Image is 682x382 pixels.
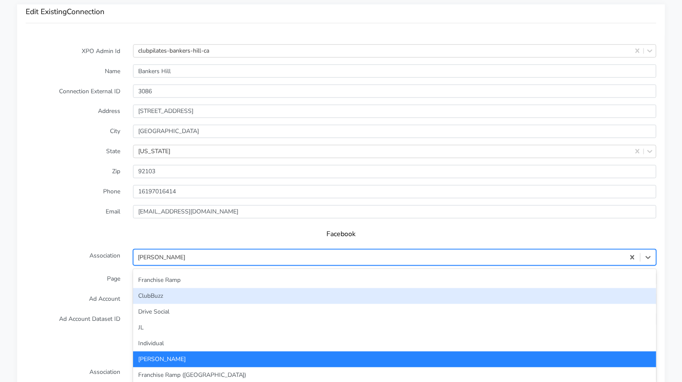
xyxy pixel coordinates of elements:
h3: Edit Existing Connection [26,7,656,16]
label: XPO Admin Id [19,44,127,58]
label: Association [19,366,127,382]
input: Enter Email ... [133,205,656,219]
label: Name [19,65,127,78]
label: Zip [19,165,127,178]
label: Page [19,272,127,286]
input: Enter phone ... [133,185,656,198]
div: Drive Social [133,304,656,320]
div: [US_STATE] [138,147,170,156]
input: Enter the City .. [133,125,656,138]
label: Email [19,205,127,219]
label: City [19,125,127,138]
div: [PERSON_NAME] [138,253,185,262]
div: Individual [133,336,656,352]
label: Connection External ID [19,85,127,98]
div: ClubBuzz [133,288,656,304]
input: Enter Zip .. [133,165,656,178]
h5: Facebook [34,231,648,239]
label: State [19,145,127,158]
div: [PERSON_NAME] [133,352,656,367]
div: Franchise Ramp [133,272,656,288]
label: Ad Account Dataset ID [19,313,127,335]
label: Ad Account [19,293,127,306]
input: Enter the external ID .. [133,85,656,98]
h5: TikTok [34,347,648,355]
input: Enter Name ... [133,65,656,78]
input: Enter Address .. [133,105,656,118]
label: Phone [19,185,127,198]
div: JL [133,320,656,336]
div: clubpilates-bankers-hill-ca [138,47,209,56]
label: Address [19,105,127,118]
label: Association [19,249,127,266]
